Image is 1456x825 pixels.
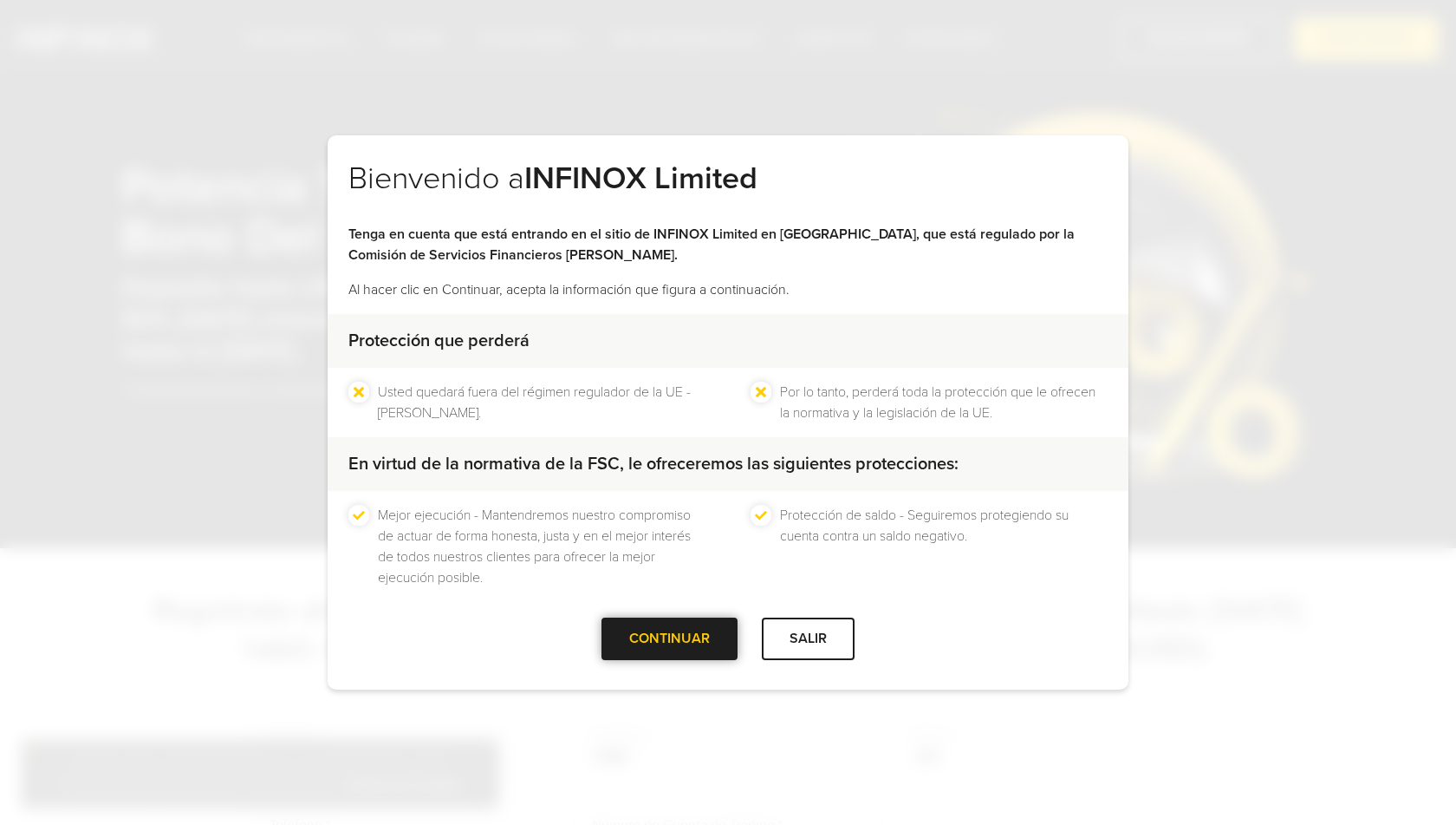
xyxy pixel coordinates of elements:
[780,382,1108,423] li: Por lo tanto, perderá toda la protección que le ofrecen la normativa y la legislación de la UE.
[348,226,1075,264] strong: Tenga en cuenta que está entrando en el sitio de INFINOX Limited en [GEOGRAPHIC_DATA], que está r...
[524,160,757,197] strong: INFINOX Limited
[348,279,1108,300] p: Al hacer clic en Continuar, acepta la información que figura a continuación.
[378,382,705,423] li: Usted quedará fuera del régimen regulador de la UE - [PERSON_NAME].
[348,454,959,475] strong: En virtud de la normativa de la FSC, le ofreceremos las siguientes protecciones:
[780,505,1108,588] li: Protección de saldo - Seguiremos protegiendo su cuenta contra un saldo negativo.
[348,331,530,351] strong: Protección que perderá
[378,505,705,588] li: Mejor ejecución - Mantendremos nuestro compromiso de actuar de forma honesta, justa y en el mejor...
[762,618,855,660] div: SALIR
[348,160,1108,224] h2: Bienvenido a
[601,618,738,660] div: CONTINUAR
